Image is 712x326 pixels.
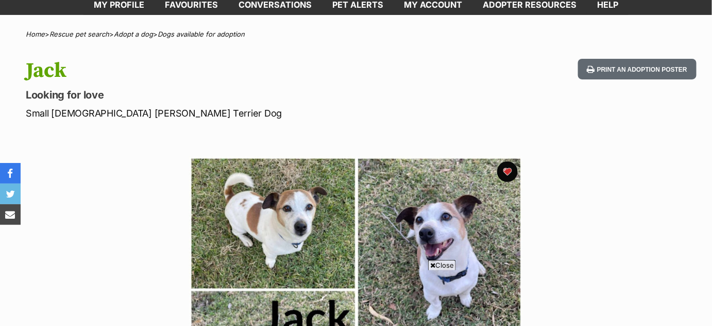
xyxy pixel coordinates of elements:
[114,30,153,38] a: Adopt a dog
[158,30,245,38] a: Dogs available for adoption
[106,274,606,321] iframe: Advertisement
[26,30,45,38] a: Home
[428,260,456,270] span: Close
[26,106,434,120] p: Small [DEMOGRAPHIC_DATA] [PERSON_NAME] Terrier Dog
[497,161,518,182] button: favourite
[26,59,434,83] h1: Jack
[49,30,109,38] a: Rescue pet search
[26,88,434,102] p: Looking for love
[578,59,697,80] button: Print an adoption poster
